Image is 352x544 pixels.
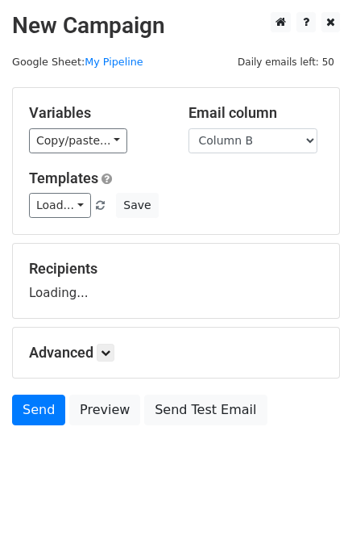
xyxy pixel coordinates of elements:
[232,53,340,71] span: Daily emails left: 50
[12,12,340,40] h2: New Campaign
[12,56,143,68] small: Google Sheet:
[12,395,65,425] a: Send
[29,128,127,153] a: Copy/paste...
[29,344,323,362] h5: Advanced
[29,260,323,278] h5: Recipients
[29,193,91,218] a: Load...
[188,104,324,122] h5: Email column
[85,56,143,68] a: My Pipeline
[29,169,98,186] a: Templates
[69,395,140,425] a: Preview
[29,104,164,122] h5: Variables
[232,56,340,68] a: Daily emails left: 50
[29,260,323,302] div: Loading...
[144,395,267,425] a: Send Test Email
[116,193,158,218] button: Save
